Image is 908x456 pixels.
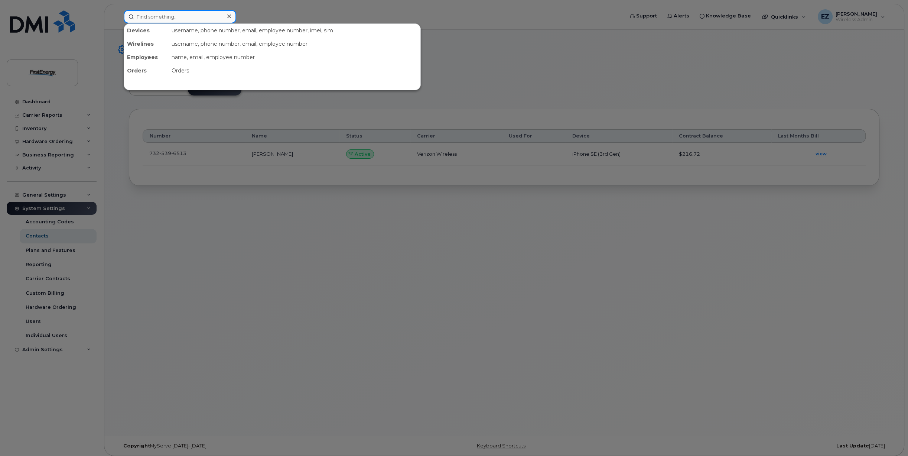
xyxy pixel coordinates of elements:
div: Wirelines [124,37,169,51]
div: Devices [124,24,169,37]
div: Orders [124,64,169,77]
iframe: Messenger Launcher [876,424,902,450]
div: Orders [169,64,420,77]
div: username, phone number, email, employee number, imei, sim [169,24,420,37]
div: Employees [124,51,169,64]
div: username, phone number, email, employee number [169,37,420,51]
div: name, email, employee number [169,51,420,64]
